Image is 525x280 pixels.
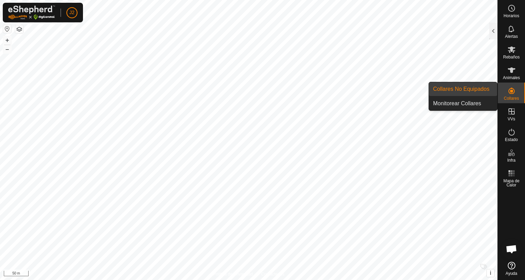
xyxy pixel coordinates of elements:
span: Rebaños [503,55,519,59]
img: Logo Gallagher [8,6,55,20]
span: i [490,270,491,276]
span: Horarios [504,14,519,18]
a: Collares No Equipados [429,82,497,96]
a: Chat abierto [501,239,522,259]
span: Animales [503,76,520,80]
span: Ayuda [506,271,517,276]
span: Collares No Equipados [433,85,490,93]
button: Restablecer Mapa [3,25,11,33]
span: J2 [70,9,75,16]
span: Infra [507,158,515,162]
span: Mapa de Calor [500,179,523,187]
button: – [3,45,11,53]
span: Collares [504,96,519,100]
a: Ayuda [498,259,525,278]
span: Estado [505,138,518,142]
button: i [487,269,494,277]
span: Alertas [505,34,518,39]
a: Contáctenos [261,271,284,277]
button: Capas del Mapa [15,25,23,33]
a: Política de Privacidad [213,271,253,277]
button: + [3,36,11,44]
a: Monitorear Collares [429,97,497,110]
span: VVs [507,117,515,121]
span: Monitorear Collares [433,99,481,108]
